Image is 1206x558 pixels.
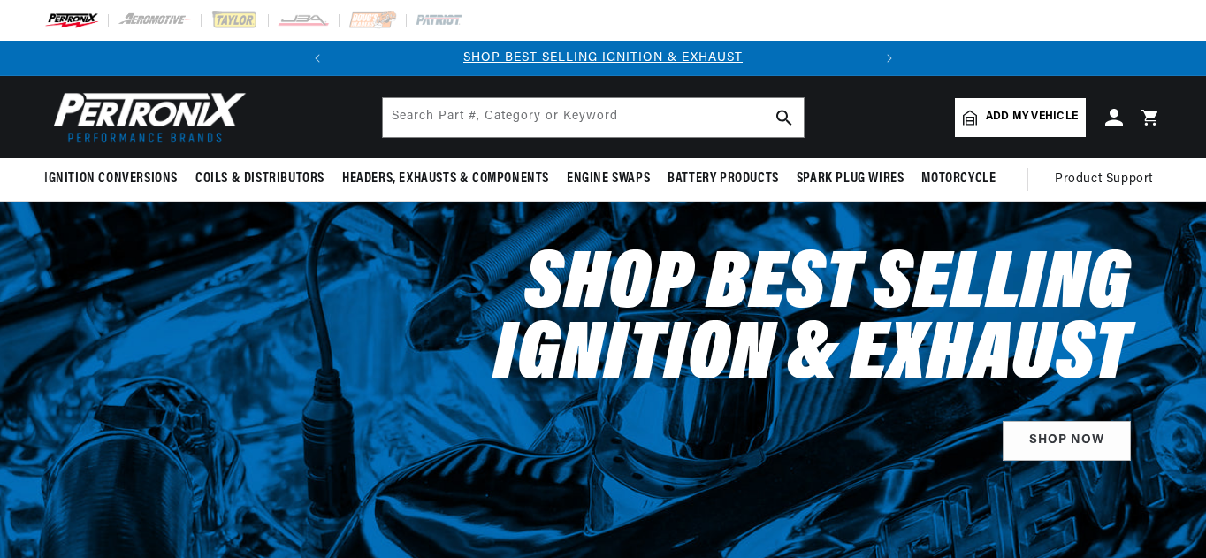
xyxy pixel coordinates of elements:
span: Engine Swaps [567,170,650,188]
span: Coils & Distributors [195,170,324,188]
span: Add my vehicle [986,109,1078,126]
a: SHOP NOW [1003,421,1131,461]
span: Battery Products [668,170,779,188]
a: Add my vehicle [955,98,1086,137]
button: search button [765,98,804,137]
summary: Ignition Conversions [44,158,187,200]
button: Translation missing: en.sections.announcements.next_announcement [872,41,907,76]
span: Product Support [1055,170,1153,189]
a: SHOP BEST SELLING IGNITION & EXHAUST [463,51,743,65]
h2: Shop Best Selling Ignition & Exhaust [375,251,1131,393]
summary: Battery Products [659,158,788,200]
span: Ignition Conversions [44,170,178,188]
summary: Spark Plug Wires [788,158,913,200]
span: Spark Plug Wires [797,170,904,188]
button: Translation missing: en.sections.announcements.previous_announcement [300,41,335,76]
div: Announcement [335,49,872,68]
span: Headers, Exhausts & Components [342,170,549,188]
img: Pertronix [44,87,248,148]
summary: Engine Swaps [558,158,659,200]
summary: Product Support [1055,158,1162,201]
input: Search Part #, Category or Keyword [383,98,804,137]
div: 1 of 2 [335,49,872,68]
summary: Headers, Exhausts & Components [333,158,558,200]
span: Motorcycle [921,170,996,188]
summary: Motorcycle [912,158,1004,200]
summary: Coils & Distributors [187,158,333,200]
